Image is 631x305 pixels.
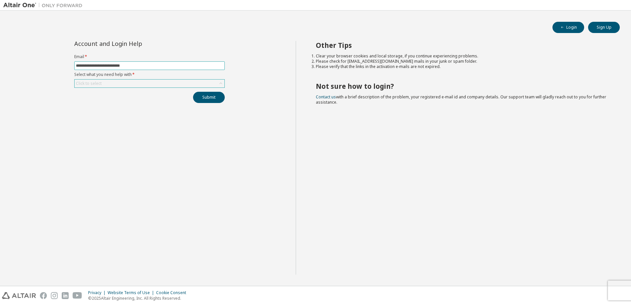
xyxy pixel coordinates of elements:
li: Please verify that the links in the activation e-mails are not expired. [316,64,608,69]
div: Click to select [76,81,102,86]
div: Account and Login Help [74,41,195,46]
li: Clear your browser cookies and local storage, if you continue experiencing problems. [316,53,608,59]
img: youtube.svg [73,292,82,299]
div: Website Terms of Use [108,290,156,295]
img: altair_logo.svg [2,292,36,299]
img: instagram.svg [51,292,58,299]
h2: Not sure how to login? [316,82,608,90]
img: Altair One [3,2,86,9]
span: with a brief description of the problem, your registered e-mail id and company details. Our suppo... [316,94,606,105]
p: © 2025 Altair Engineering, Inc. All Rights Reserved. [88,295,190,301]
li: Please check for [EMAIL_ADDRESS][DOMAIN_NAME] mails in your junk or spam folder. [316,59,608,64]
div: Privacy [88,290,108,295]
div: Cookie Consent [156,290,190,295]
img: linkedin.svg [62,292,69,299]
div: Click to select [75,80,224,87]
label: Select what you need help with [74,72,225,77]
label: Email [74,54,225,59]
button: Sign Up [588,22,620,33]
button: Submit [193,92,225,103]
img: facebook.svg [40,292,47,299]
button: Login [552,22,584,33]
a: Contact us [316,94,336,100]
h2: Other Tips [316,41,608,50]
